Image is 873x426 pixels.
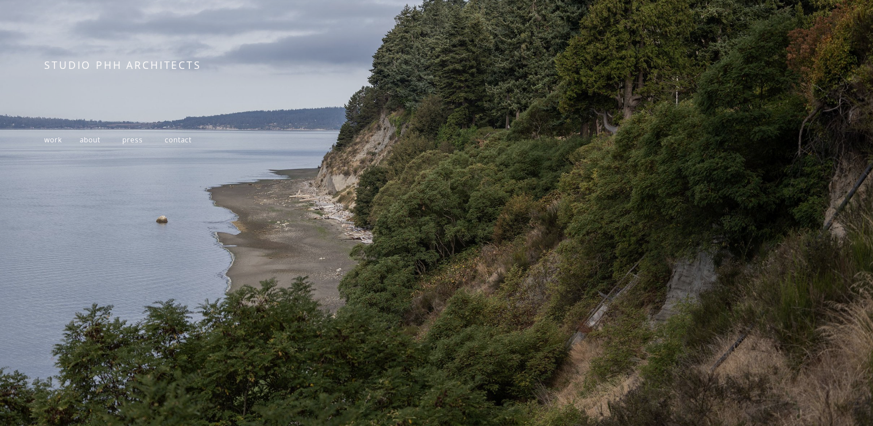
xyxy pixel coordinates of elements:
span: STUDIO PHH ARCHITECTS [44,58,201,72]
a: contact [165,135,192,145]
a: press [122,135,142,145]
a: about [80,135,100,145]
a: work [44,135,61,145]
